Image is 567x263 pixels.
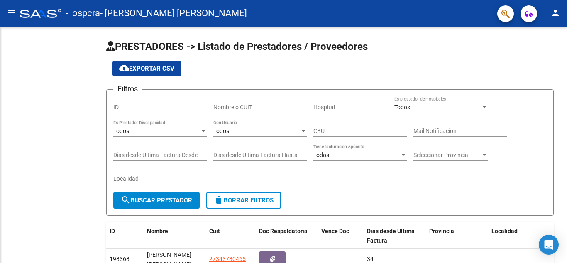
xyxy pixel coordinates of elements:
mat-icon: delete [214,195,224,205]
span: Todos [213,128,229,134]
span: Vence Doc [321,228,349,234]
datatable-header-cell: Cuit [206,222,256,250]
span: 198368 [110,256,130,262]
span: - [PERSON_NAME] [PERSON_NAME] [100,4,247,22]
span: Localidad [491,228,518,234]
datatable-header-cell: Nombre [144,222,206,250]
datatable-header-cell: Doc Respaldatoria [256,222,318,250]
button: Buscar Prestador [113,192,200,209]
datatable-header-cell: Dias desde Ultima Factura [364,222,426,250]
span: Provincia [429,228,454,234]
span: ID [110,228,115,234]
span: 34 [367,256,374,262]
span: PRESTADORES -> Listado de Prestadores / Proveedores [106,41,368,52]
mat-icon: person [550,8,560,18]
span: Exportar CSV [119,65,174,72]
span: Cuit [209,228,220,234]
span: Todos [394,104,410,111]
span: - ospcra [66,4,100,22]
mat-icon: search [121,195,131,205]
h3: Filtros [113,83,142,95]
datatable-header-cell: Vence Doc [318,222,364,250]
span: Doc Respaldatoria [259,228,308,234]
span: Seleccionar Provincia [413,152,481,159]
span: Nombre [147,228,168,234]
mat-icon: cloud_download [119,63,129,73]
span: Borrar Filtros [214,197,274,204]
span: Todos [113,128,129,134]
datatable-header-cell: Provincia [426,222,488,250]
span: Buscar Prestador [121,197,192,204]
mat-icon: menu [7,8,17,18]
div: Open Intercom Messenger [539,235,559,255]
span: Dias desde Ultima Factura [367,228,415,244]
span: 27343780465 [209,256,246,262]
span: Todos [313,152,329,158]
datatable-header-cell: Localidad [488,222,550,250]
button: Borrar Filtros [206,192,281,209]
datatable-header-cell: ID [106,222,144,250]
button: Exportar CSV [112,61,181,76]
